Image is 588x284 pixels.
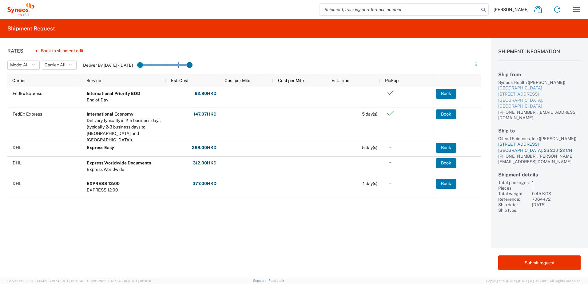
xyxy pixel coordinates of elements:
div: Gilead Sciences, Inc ([PERSON_NAME]) [498,136,581,141]
strong: 92.90 HKD [195,91,217,97]
button: Submit request [498,255,581,270]
h2: Ship from [498,72,581,77]
span: 5 day(s) [362,145,377,150]
button: Book [436,109,456,119]
a: Feedback [268,279,284,282]
strong: 147.07 HKD [193,111,217,117]
div: Delivery typically in 2-5 business days (typically 2-3 business days to Canada and Mexico). [87,117,163,143]
div: 7064472 [532,196,581,202]
h2: Shipment Request [7,25,55,32]
b: International Priority EOD [87,91,140,96]
span: Service [86,78,101,83]
span: Carrier [12,78,26,83]
span: Est. Time [332,78,349,83]
div: EXPRESS 12:00 [87,187,120,193]
div: [GEOGRAPHIC_DATA][STREET_ADDRESS] [498,85,581,97]
div: 1 [532,185,581,191]
div: Express Worldwide [87,166,151,173]
h1: Rates [7,48,23,54]
span: [PERSON_NAME] [494,7,529,12]
b: Express Easy [87,145,114,150]
button: 92.90HKD [194,89,217,99]
span: 1 day(s) [363,181,377,186]
div: [DATE] [532,202,581,207]
span: DHL [13,145,22,150]
input: Shipment, tracking or reference number [320,4,479,15]
strong: 312.00 HKD [193,160,217,166]
div: [PHONE_NUMBER], [EMAIL_ADDRESS][DOMAIN_NAME] [498,109,581,120]
h2: Shipment details [498,172,581,178]
button: 377.00HKD [192,179,217,189]
button: Book [436,89,456,99]
div: [GEOGRAPHIC_DATA], [GEOGRAPHIC_DATA] [498,97,581,109]
span: Copyright © [DATE]-[DATE] Agistix Inc., All Rights Reserved [486,278,581,284]
div: [GEOGRAPHIC_DATA], 23 200122 CN [498,148,581,154]
button: Book [436,143,456,153]
span: Cost per Mile [278,78,304,83]
div: Total weight: [498,191,530,196]
button: Back to shipment edit [31,45,88,56]
div: Ship type: [498,207,530,213]
span: Client: 2025.18.0-7346316 [87,279,152,283]
span: 5 day(s) [362,112,377,116]
div: Ship date: [498,202,530,207]
button: Mode: All [7,61,40,70]
a: [GEOGRAPHIC_DATA][STREET_ADDRESS][GEOGRAPHIC_DATA], [GEOGRAPHIC_DATA] [498,85,581,109]
span: Carrier: All [45,62,66,68]
span: DHL [13,160,22,165]
button: 147.07HKD [193,109,217,119]
button: Carrier: All [42,61,77,70]
div: End of Day [87,97,140,103]
button: Book [436,158,456,168]
div: [PHONE_NUMBER], [PERSON_NAME][EMAIL_ADDRESS][DOMAIN_NAME] [498,153,581,164]
b: EXPRESS 12:00 [87,181,120,186]
b: International Economy [87,112,133,116]
div: Total packages: [498,180,530,185]
strong: 298.00 HKD [192,145,217,151]
span: [DATE] 09:51:42 [59,279,84,283]
a: [STREET_ADDRESS][GEOGRAPHIC_DATA], 23 200122 CN [498,141,581,153]
div: Syneos Health ([PERSON_NAME]) [498,80,581,85]
div: Reference: [498,196,530,202]
div: 0.45 KGS [532,191,581,196]
b: Express Worldwide Documents [87,160,151,165]
span: Pickup [385,78,399,83]
button: Book [436,179,456,189]
div: [STREET_ADDRESS] [498,141,581,148]
label: Deliver By [DATE] - [DATE] [83,62,133,68]
span: FedEx Express [13,112,42,116]
button: 312.00HKD [193,158,217,168]
span: Est. Cost [171,78,189,83]
span: [DATE] 08:10:16 [128,279,152,283]
a: Support [253,279,268,282]
h2: Ship to [498,128,581,134]
div: Pieces [498,185,530,191]
span: DHL [13,181,22,186]
button: 298.00HKD [192,143,217,153]
h1: Shipment Information [498,49,581,61]
span: FedEx Express [13,91,42,96]
span: Cost per Mile [224,78,250,83]
span: Mode: All [10,62,29,68]
div: 1 [532,180,581,185]
span: Server: 2025.18.0-9334b682874 [7,279,84,283]
strong: 377.00 HKD [193,181,217,187]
